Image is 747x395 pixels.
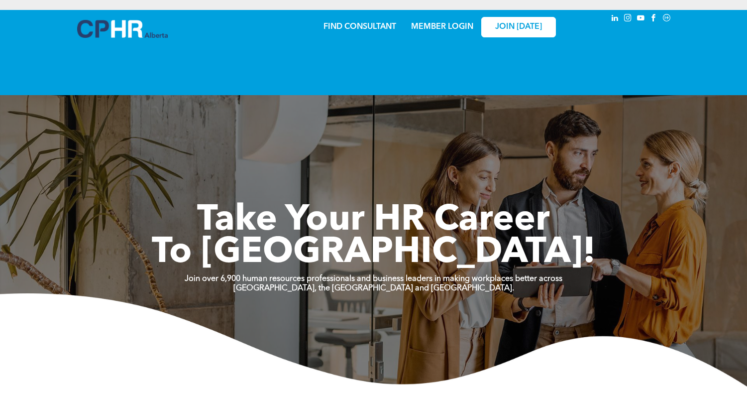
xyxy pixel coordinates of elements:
span: To [GEOGRAPHIC_DATA]! [152,235,596,271]
a: JOIN [DATE] [481,17,556,37]
strong: Join over 6,900 human resources professionals and business leaders in making workplaces better ac... [185,275,562,283]
a: MEMBER LOGIN [411,23,473,31]
img: A blue and white logo for cp alberta [77,20,168,38]
span: JOIN [DATE] [495,22,542,32]
strong: [GEOGRAPHIC_DATA], the [GEOGRAPHIC_DATA] and [GEOGRAPHIC_DATA]. [233,284,514,292]
span: Take Your HR Career [197,203,550,239]
a: youtube [636,12,646,26]
a: instagram [623,12,634,26]
a: linkedin [610,12,621,26]
a: Social network [661,12,672,26]
a: FIND CONSULTANT [323,23,396,31]
a: facebook [648,12,659,26]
